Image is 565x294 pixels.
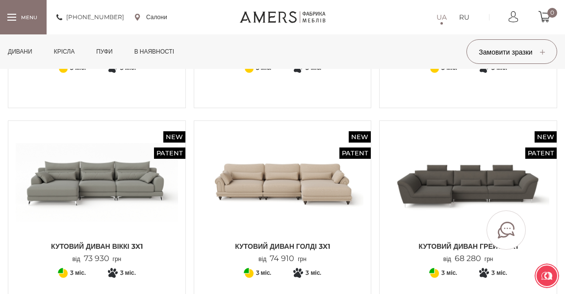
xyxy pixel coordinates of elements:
[16,128,178,264] a: New Patent Кутовий диван ВІККІ 3x1 Кутовий диван ВІККІ 3x1 від73 930грн
[441,267,457,279] span: 3 міс.
[491,267,507,279] span: 3 міс.
[479,48,544,57] span: Замовити зразки
[202,241,364,251] span: Кутовий диван ГОЛДІ 3x1
[443,254,493,264] p: від грн
[258,254,307,264] p: від грн
[72,254,121,264] p: від грн
[89,34,120,69] a: Пуфи
[437,11,447,23] a: UA
[16,128,178,236] img: Кутовий диван ВІККІ 3x1
[387,241,549,251] span: Кутовий диван ГРЕЙСІ 3x1
[525,147,557,159] span: Patent
[306,267,321,279] span: 3 міс.
[387,128,549,264] a: New Patent Кутовий диван ГРЕЙСІ 3x1 Кутовий диван ГРЕЙСІ 3x1 від68 280грн
[547,8,557,18] span: 0
[387,128,549,236] img: Кутовий диван ГРЕЙСІ 3x1
[0,34,40,69] a: Дивани
[451,254,485,263] span: 68 280
[256,267,272,279] span: 3 міс.
[16,241,178,251] span: Кутовий диван ВІККІ 3x1
[135,13,167,22] a: Салони
[535,131,557,143] span: New
[163,131,185,143] span: New
[266,254,298,263] span: 74 910
[459,11,469,23] a: RU
[339,147,371,159] span: Patent
[80,254,113,263] span: 73 930
[56,11,124,23] a: [PHONE_NUMBER]
[466,39,557,64] button: Замовити зразки
[202,128,364,264] a: New Patent Кутовий диван ГОЛДІ 3x1 Кутовий диван ГОЛДІ 3x1 Кутовий диван ГОЛДІ 3x1 від74 910грн
[120,267,136,279] span: 3 міс.
[127,34,181,69] a: в наявності
[154,147,185,159] span: Patent
[47,34,82,69] a: Крісла
[70,267,86,279] span: 3 міс.
[349,131,371,143] span: New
